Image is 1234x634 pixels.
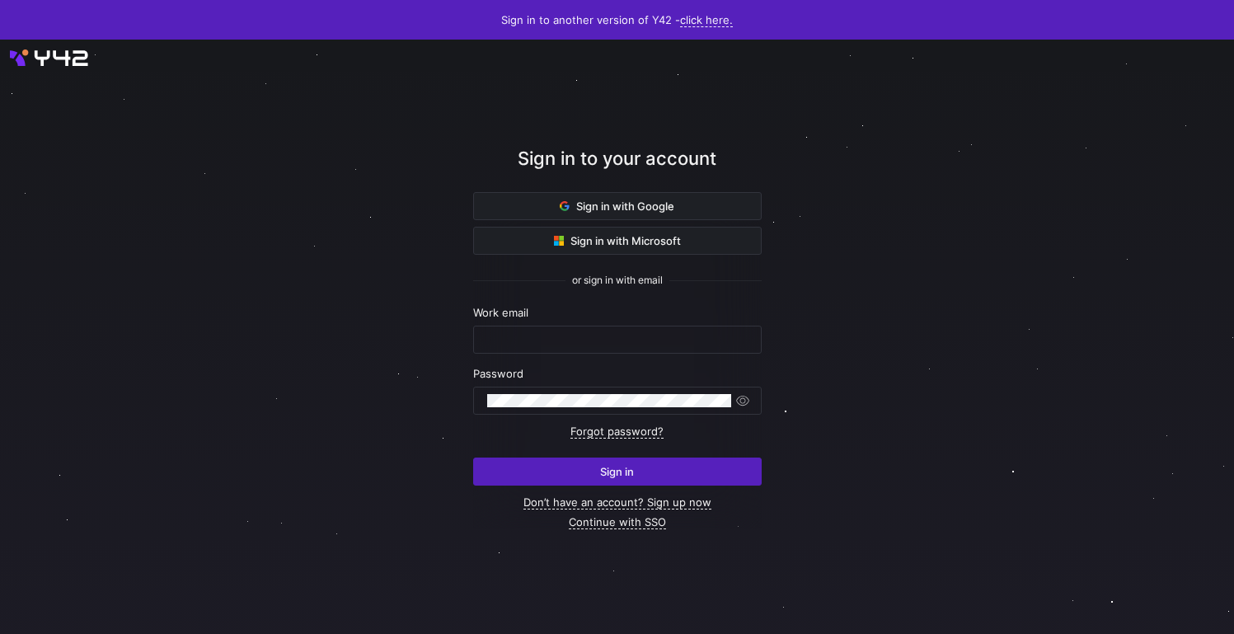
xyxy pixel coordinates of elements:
[473,306,528,319] span: Work email
[473,227,762,255] button: Sign in with Microsoft
[570,425,664,439] a: Forgot password?
[473,458,762,486] button: Sign in
[680,13,733,27] a: click here.
[523,495,711,510] a: Don’t have an account? Sign up now
[560,200,674,213] span: Sign in with Google
[600,465,634,478] span: Sign in
[473,192,762,220] button: Sign in with Google
[554,234,681,247] span: Sign in with Microsoft
[473,367,523,380] span: Password
[473,145,762,192] div: Sign in to your account
[572,275,663,286] span: or sign in with email
[569,515,666,529] a: Continue with SSO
